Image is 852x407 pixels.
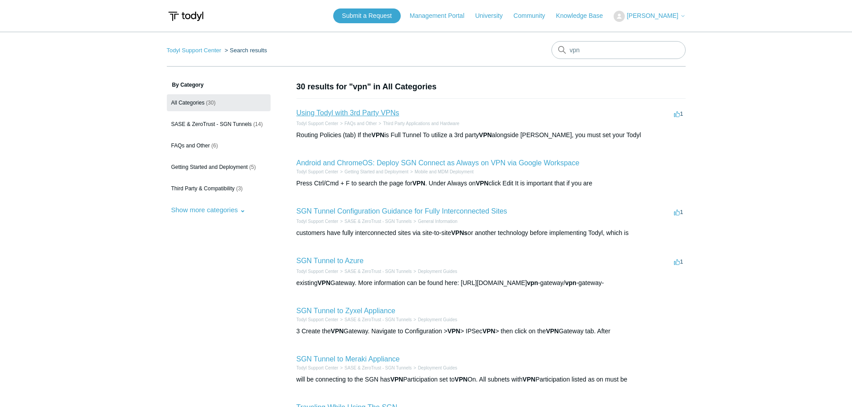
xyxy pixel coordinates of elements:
[674,209,683,215] span: 1
[674,110,683,117] span: 1
[451,229,468,236] em: VPNs
[412,365,458,371] li: Deployment Guides
[479,131,492,138] em: VPN
[297,130,686,140] div: Routing Policies (tab) If the is Full Tunnel To utilize a 3rd party alongside [PERSON_NAME], you ...
[297,278,686,288] div: existing Gateway. More information can be found here: [URL][DOMAIN_NAME] -gateway/ -gateway-
[167,8,205,25] img: Todyl Support Center Help Center home page
[418,365,457,370] a: Deployment Guides
[297,317,339,322] a: Todyl Support Center
[297,365,339,371] li: Todyl Support Center
[167,116,271,133] a: SASE & ZeroTrust - SGN Tunnels (14)
[412,316,458,323] li: Deployment Guides
[614,11,685,22] button: [PERSON_NAME]
[556,11,612,21] a: Knowledge Base
[390,376,403,383] em: VPN
[377,120,459,127] li: Third Party Applications and Hardware
[383,121,459,126] a: Third Party Applications and Hardware
[297,81,686,93] h1: 30 results for "vpn" in All Categories
[344,269,411,274] a: SASE & ZeroTrust - SGN Tunnels
[476,180,489,187] em: VPN
[223,47,267,54] li: Search results
[297,159,580,167] a: Android and ChromeOS: Deploy SGN Connect as Always on VPN via Google Workspace
[546,327,559,335] em: VPN
[418,269,457,274] a: Deployment Guides
[627,12,678,19] span: [PERSON_NAME]
[483,327,496,335] em: VPN
[297,168,339,175] li: Todyl Support Center
[171,121,252,127] span: SASE & ZeroTrust - SGN Tunnels
[297,307,395,315] a: SGN Tunnel to Zyxel Appliance
[206,100,216,106] span: (30)
[167,94,271,111] a: All Categories (30)
[167,81,271,89] h3: By Category
[338,316,411,323] li: SASE & ZeroTrust - SGN Tunnels
[212,143,218,149] span: (6)
[171,185,235,192] span: Third Party & Compatibility
[297,207,507,215] a: SGN Tunnel Configuration Guidance for Fully Interconnected Sites
[297,355,400,363] a: SGN Tunnel to Meraki Appliance
[167,201,250,218] button: Show more categories
[297,365,339,370] a: Todyl Support Center
[674,258,683,265] span: 1
[551,41,686,59] input: Search
[171,100,205,106] span: All Categories
[418,219,457,224] a: General Information
[167,159,271,176] a: Getting Started and Deployment (5)
[408,168,474,175] li: Mobile and MDM Deployment
[297,228,686,238] div: customers have fully interconnected sites via site-to-site or another technology before implement...
[513,11,554,21] a: Community
[344,365,411,370] a: SASE & ZeroTrust - SGN Tunnels
[167,180,271,197] a: Third Party & Compatibility (3)
[372,131,385,138] em: VPN
[344,219,411,224] a: SASE & ZeroTrust - SGN Tunnels
[412,268,458,275] li: Deployment Guides
[297,268,339,275] li: Todyl Support Center
[171,164,248,170] span: Getting Started and Deployment
[447,327,460,335] em: VPN
[297,375,686,384] div: will be connecting to the SGN has Participation set to On. All subnets with Participation listed ...
[253,121,263,127] span: (14)
[167,137,271,154] a: FAQs and Other (6)
[297,169,339,174] a: Todyl Support Center
[297,179,686,188] div: Press Ctrl/Cmd + F to search the page for . Under Always on click Edit It is important that if yo...
[527,279,538,286] em: vpn
[344,121,377,126] a: FAQs and Other
[297,218,339,225] li: Todyl Support Center
[475,11,511,21] a: University
[344,317,411,322] a: SASE & ZeroTrust - SGN Tunnels
[338,120,377,127] li: FAQs and Other
[338,268,411,275] li: SASE & ZeroTrust - SGN Tunnels
[565,279,576,286] em: vpn
[297,316,339,323] li: Todyl Support Center
[338,218,411,225] li: SASE & ZeroTrust - SGN Tunnels
[297,327,686,336] div: 3 Create the Gateway. Navigate to Configuration > > IPSec > then click on the Gateway tab. After
[522,376,535,383] em: VPN
[297,257,364,264] a: SGN Tunnel to Azure
[297,120,339,127] li: Todyl Support Center
[415,169,474,174] a: Mobile and MDM Deployment
[418,317,457,322] a: Deployment Guides
[167,47,221,54] a: Todyl Support Center
[297,109,399,117] a: Using Todyl with 3rd Party VPNs
[297,269,339,274] a: Todyl Support Center
[412,180,425,187] em: VPN
[344,169,408,174] a: Getting Started and Deployment
[410,11,473,21] a: Management Portal
[331,327,344,335] em: VPN
[318,279,331,286] em: VPN
[455,376,468,383] em: VPN
[338,168,408,175] li: Getting Started and Deployment
[249,164,256,170] span: (5)
[297,121,339,126] a: Todyl Support Center
[171,143,210,149] span: FAQs and Other
[297,219,339,224] a: Todyl Support Center
[412,218,458,225] li: General Information
[236,185,243,192] span: (3)
[333,8,401,23] a: Submit a Request
[338,365,411,371] li: SASE & ZeroTrust - SGN Tunnels
[167,47,223,54] li: Todyl Support Center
